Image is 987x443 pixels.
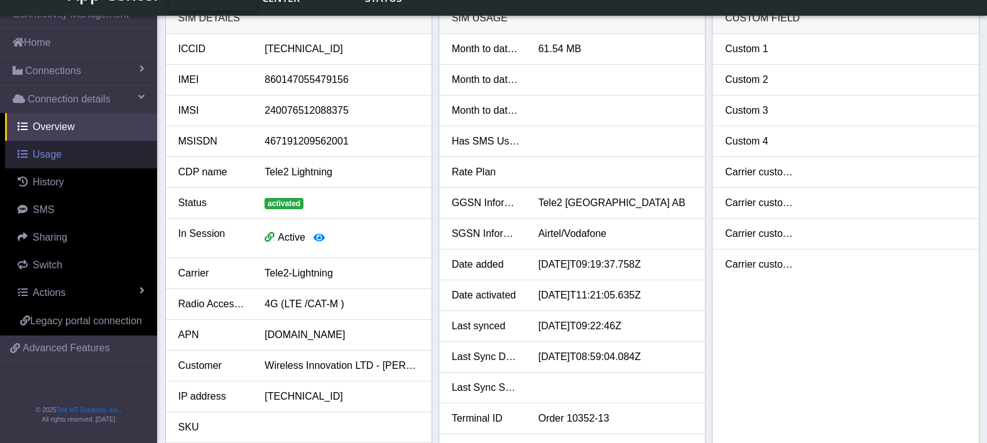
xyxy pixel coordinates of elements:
div: Status [169,195,256,211]
a: Switch [5,251,157,279]
div: Custom 4 [716,134,802,149]
div: [DATE]T09:22:46Z [529,319,702,334]
span: Legacy portal connection [30,315,142,326]
div: 61.54 MB [529,41,702,57]
div: Custom 2 [716,72,802,87]
div: Date activated [442,288,529,303]
div: SGSN Information [442,226,529,241]
div: [TECHNICAL_ID] [255,41,428,57]
div: IMEI [169,72,256,87]
div: 4G (LTE /CAT-M ) [255,297,428,312]
span: Sharing [33,232,67,243]
div: GGSN Information [442,195,529,211]
div: Radio Access Tech [169,297,256,312]
div: Custom 3 [716,103,802,118]
div: IMSI [169,103,256,118]
a: History [5,168,157,196]
div: 467191209562001 [255,134,428,149]
div: Date added [442,257,529,272]
div: 860147055479156 [255,72,428,87]
div: Carrier custom 1 [716,165,802,180]
span: activated [264,198,303,209]
div: In Session [169,226,256,250]
div: MSISDN [169,134,256,149]
span: Connections [25,63,81,79]
a: SMS [5,196,157,224]
div: [DATE]T11:21:05.635Z [529,288,702,303]
a: Usage [5,141,157,168]
div: ICCID [169,41,256,57]
a: Actions [5,279,157,307]
div: Airtel/Vodafone [529,226,702,241]
div: Tele2 Lightning [255,165,428,180]
div: Last Sync SMS Usage [442,380,529,395]
div: Custom 1 [716,41,802,57]
span: SMS [33,204,55,215]
div: [TECHNICAL_ID] [255,389,428,404]
span: Overview [33,121,75,132]
div: Wireless Innovation LTD - [PERSON_NAME] [255,358,428,373]
span: Usage [33,149,62,160]
div: Month to date data [442,41,529,57]
span: Connection details [28,92,111,107]
div: Customer [169,358,256,373]
div: SIM details [166,3,432,34]
div: Month to date voice [442,103,529,118]
div: 240076512088375 [255,103,428,118]
div: Carrier custom 4 [716,257,802,272]
div: CDP name [169,165,256,180]
span: Active [278,232,305,243]
div: [DOMAIN_NAME] [255,327,428,342]
div: Tele2 [GEOGRAPHIC_DATA] AB [529,195,702,211]
div: SKU [169,420,256,435]
div: Rate Plan [442,165,529,180]
div: [DATE]T09:19:37.758Z [529,257,702,272]
div: Carrier custom 3 [716,226,802,241]
a: Sharing [5,224,157,251]
button: View session details [305,226,333,250]
a: Telit IoT Solutions, Inc. [57,407,119,413]
span: Actions [33,287,65,298]
div: Carrier custom 2 [716,195,802,211]
div: Tele2-Lightning [255,266,428,281]
div: Carrier [169,266,256,281]
div: Terminal ID [442,411,529,426]
a: Overview [5,113,157,141]
div: Order 10352-13 [529,411,702,426]
div: [DATE]T08:59:04.084Z [529,349,702,364]
div: SIM usage [439,3,705,34]
div: Last Sync Data Usage [442,349,529,364]
div: Last synced [442,319,529,334]
div: Custom field [712,3,978,34]
div: Has SMS Usage [442,134,529,149]
div: APN [169,327,256,342]
div: Month to date SMS [442,72,529,87]
span: History [33,177,64,187]
span: Switch [33,260,62,270]
div: IP address [169,389,256,404]
span: Advanced Features [23,341,110,356]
